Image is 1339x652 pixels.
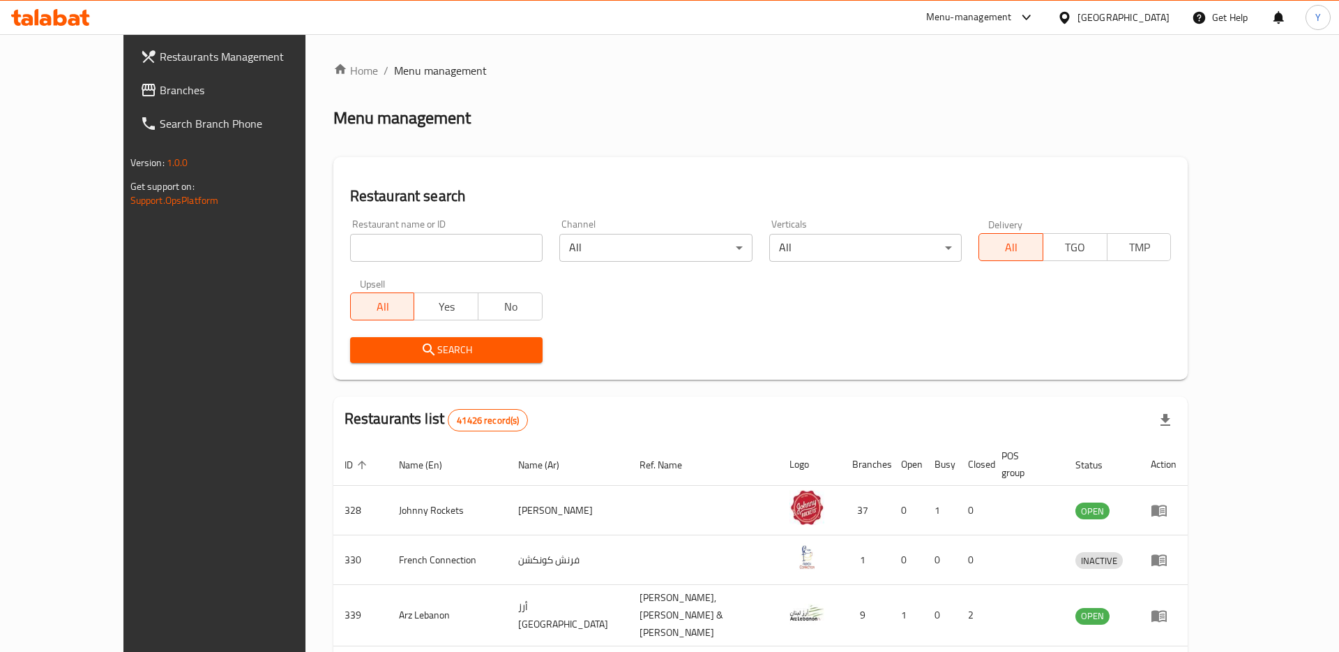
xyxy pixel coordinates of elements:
[167,154,188,172] span: 1.0.0
[923,535,957,585] td: 0
[333,486,388,535] td: 328
[388,486,508,535] td: Johnny Rockets
[130,154,165,172] span: Version:
[559,234,752,262] div: All
[129,73,347,107] a: Branches
[333,62,378,79] a: Home
[1075,608,1110,624] span: OPEN
[160,115,336,132] span: Search Branch Phone
[957,585,990,646] td: 2
[448,414,527,427] span: 41426 record(s)
[1140,443,1188,486] th: Action
[1107,233,1172,261] button: TMP
[518,457,577,473] span: Name (Ar)
[890,585,923,646] td: 1
[399,457,460,473] span: Name (En)
[841,585,890,646] td: 9
[345,408,529,431] h2: Restaurants list
[1075,503,1110,519] span: OPEN
[350,234,543,262] input: Search for restaurant name or ID..
[769,234,962,262] div: All
[789,540,824,575] img: French Connection
[978,233,1043,261] button: All
[360,279,386,288] label: Upsell
[130,191,219,209] a: Support.OpsPlatform
[988,219,1023,229] label: Delivery
[420,297,473,317] span: Yes
[1151,607,1177,624] div: Menu
[1043,233,1107,261] button: TGO
[1075,552,1123,569] div: INACTIVE
[356,297,409,317] span: All
[985,237,1038,258] span: All
[628,585,778,646] td: [PERSON_NAME],[PERSON_NAME] & [PERSON_NAME]
[384,62,388,79] li: /
[926,9,1012,26] div: Menu-management
[361,341,531,359] span: Search
[923,443,957,486] th: Busy
[388,535,508,585] td: French Connection
[414,292,478,320] button: Yes
[841,535,890,585] td: 1
[507,535,628,585] td: فرنش كونكشن
[841,443,890,486] th: Branches
[778,443,841,486] th: Logo
[957,535,990,585] td: 0
[350,292,415,320] button: All
[160,48,336,65] span: Restaurants Management
[957,486,990,535] td: 0
[1001,447,1048,481] span: POS group
[640,457,700,473] span: Ref. Name
[923,585,957,646] td: 0
[1151,551,1177,568] div: Menu
[507,486,628,535] td: [PERSON_NAME]
[129,107,347,140] a: Search Branch Phone
[350,337,543,363] button: Search
[957,443,990,486] th: Closed
[841,486,890,535] td: 37
[333,107,471,129] h2: Menu management
[1151,502,1177,519] div: Menu
[507,585,628,646] td: أرز [GEOGRAPHIC_DATA]
[350,186,1172,207] h2: Restaurant search
[333,585,388,646] td: 339
[1075,457,1121,473] span: Status
[789,595,824,630] img: Arz Lebanon
[333,62,1188,79] nav: breadcrumb
[333,535,388,585] td: 330
[1077,10,1170,25] div: [GEOGRAPHIC_DATA]
[478,292,543,320] button: No
[448,409,528,431] div: Total records count
[388,585,508,646] td: Arz Lebanon
[890,486,923,535] td: 0
[1049,237,1102,258] span: TGO
[1315,10,1321,25] span: Y
[923,486,957,535] td: 1
[890,535,923,585] td: 0
[484,297,537,317] span: No
[345,457,371,473] span: ID
[890,443,923,486] th: Open
[1075,553,1123,569] span: INACTIVE
[1149,403,1182,437] div: Export file
[160,82,336,98] span: Branches
[394,62,487,79] span: Menu management
[130,177,195,195] span: Get support on:
[1113,237,1166,258] span: TMP
[789,490,824,525] img: Johnny Rockets
[1075,503,1110,519] div: OPEN
[129,40,347,73] a: Restaurants Management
